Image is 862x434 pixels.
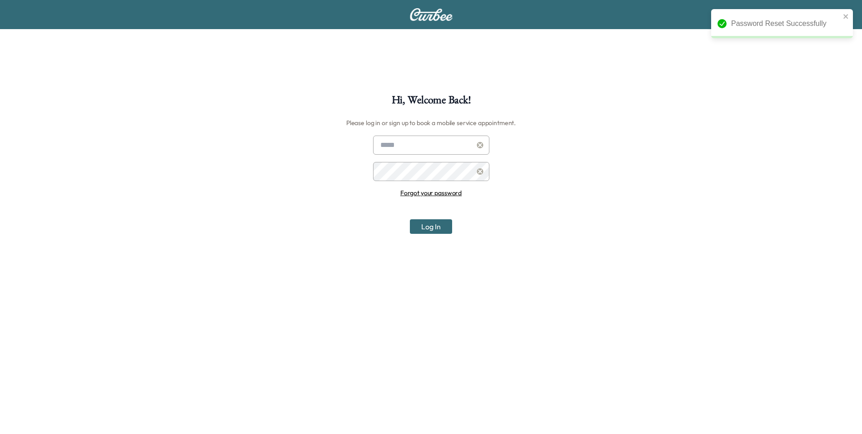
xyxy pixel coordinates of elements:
[731,18,840,29] div: Password Reset Successfully
[392,95,471,110] h1: Hi, Welcome Back!
[409,8,453,21] img: Curbee Logo
[400,189,462,197] a: Forgot your password
[346,116,516,130] h6: Please log in or sign up to book a mobile service appointment.
[843,13,849,20] button: close
[410,219,452,234] button: Log In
